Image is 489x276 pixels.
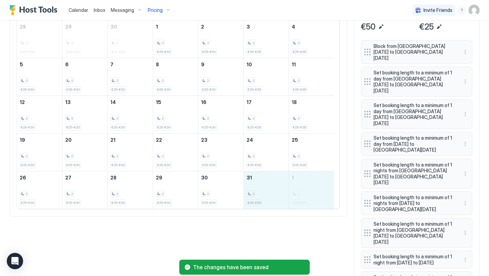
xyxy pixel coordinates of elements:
a: October 6, 2025 [62,58,107,71]
a: October 7, 2025 [108,58,152,71]
span: 2 [207,154,209,158]
a: October 20, 2025 [62,134,107,146]
td: October 22, 2025 [153,133,198,171]
td: October 2, 2025 [198,20,243,58]
span: 5 [20,62,23,67]
a: October 11, 2025 [289,58,334,71]
span: 29 [65,24,72,30]
span: 2 [252,192,254,196]
span: 2 [252,154,254,158]
span: €25-€30 [202,87,216,92]
span: 1 [156,24,158,30]
span: €25-€30 [21,163,34,167]
span: 2 [116,79,118,83]
span: 3 [247,24,250,30]
a: October 13, 2025 [62,96,107,108]
span: €25-€30 [111,87,125,92]
span: Set booking length to a minimum of 1 nights from [GEOGRAPHIC_DATA][DATE] to [GEOGRAPHIC_DATA][DATE] [374,162,454,186]
button: More options [461,199,469,207]
a: September 30, 2025 [108,20,152,33]
td: September 28, 2025 [17,20,62,58]
span: €25-€35 [293,125,306,130]
span: 2 [162,154,164,158]
td: October 29, 2025 [153,171,198,209]
td: October 4, 2025 [289,20,334,58]
span: €25-€30 [157,125,170,130]
span: 23 [201,137,207,143]
td: October 14, 2025 [108,96,153,133]
span: €25-€35 [248,50,261,54]
span: 29 [156,175,162,180]
span: 2 [252,79,254,83]
span: Set booking length to a minimum of 1 day from [GEOGRAPHIC_DATA][DATE] to [GEOGRAPHIC_DATA][DATE] [374,102,454,126]
span: €25-€30 [202,125,216,130]
span: Set booking length to a minimum of 1 day from [GEOGRAPHIC_DATA][DATE] to [GEOGRAPHIC_DATA][DATE] [374,70,454,93]
a: October 25, 2025 [289,134,334,146]
div: menu [461,229,469,237]
span: Calendar [69,7,88,13]
span: 12 [20,99,25,105]
span: 26 [20,175,26,180]
div: menu [461,77,469,86]
span: 2 [207,116,209,121]
span: 2 [25,192,28,196]
span: 7 [110,62,113,67]
td: October 3, 2025 [243,20,289,58]
a: October 23, 2025 [198,134,243,146]
span: Invite Friends [423,7,452,13]
span: €25-€30 [21,87,34,92]
a: October 16, 2025 [198,96,243,108]
span: €25-€30 [21,201,34,205]
span: €25-€30 [111,125,125,130]
span: €50 [361,22,376,32]
span: €25-€30 [21,125,34,130]
div: menu [461,48,469,56]
span: Pricing [148,7,163,13]
td: October 27, 2025 [62,171,107,209]
a: October 17, 2025 [244,96,289,108]
td: October 5, 2025 [17,58,62,96]
span: 21 [110,137,115,143]
span: 2 [162,116,164,121]
td: October 30, 2025 [198,171,243,209]
a: October 18, 2025 [289,96,334,108]
a: October 27, 2025 [62,171,107,184]
td: September 30, 2025 [108,20,153,58]
span: €25-€30 [66,87,80,92]
span: €25 [419,22,434,32]
span: 2 [207,41,209,45]
span: 15 [156,99,161,105]
span: €25-€30 [157,201,170,205]
a: September 28, 2025 [17,20,62,33]
a: October 31, 2025 [244,171,289,184]
span: The changes have been saved [193,264,304,271]
div: User profile [469,5,479,16]
td: October 24, 2025 [243,133,289,171]
span: €25-€35 [293,50,306,54]
td: October 28, 2025 [108,171,153,209]
span: 2 [71,192,73,196]
span: 10 [247,62,252,67]
span: 9 [201,62,204,67]
td: October 9, 2025 [198,58,243,96]
a: October 3, 2025 [244,20,289,33]
span: Set booking length to a minimum of 1 night from [DATE] to [DATE] [374,254,454,265]
span: €25-€30 [66,163,80,167]
button: More options [461,229,469,237]
a: October 9, 2025 [198,58,243,71]
span: €25-€30 [66,201,80,205]
span: 28 [20,24,26,30]
span: €25-€30 [202,201,216,205]
span: 2 [116,154,118,158]
td: September 29, 2025 [62,20,107,58]
span: 2 [116,192,118,196]
span: €25-€30 [157,87,170,92]
td: October 20, 2025 [62,133,107,171]
a: October 28, 2025 [108,171,152,184]
button: More options [461,170,469,178]
span: 2 [71,79,73,83]
td: October 17, 2025 [243,96,289,133]
td: October 6, 2025 [62,58,107,96]
span: 2 [252,41,254,45]
span: €25-€30 [157,50,170,54]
